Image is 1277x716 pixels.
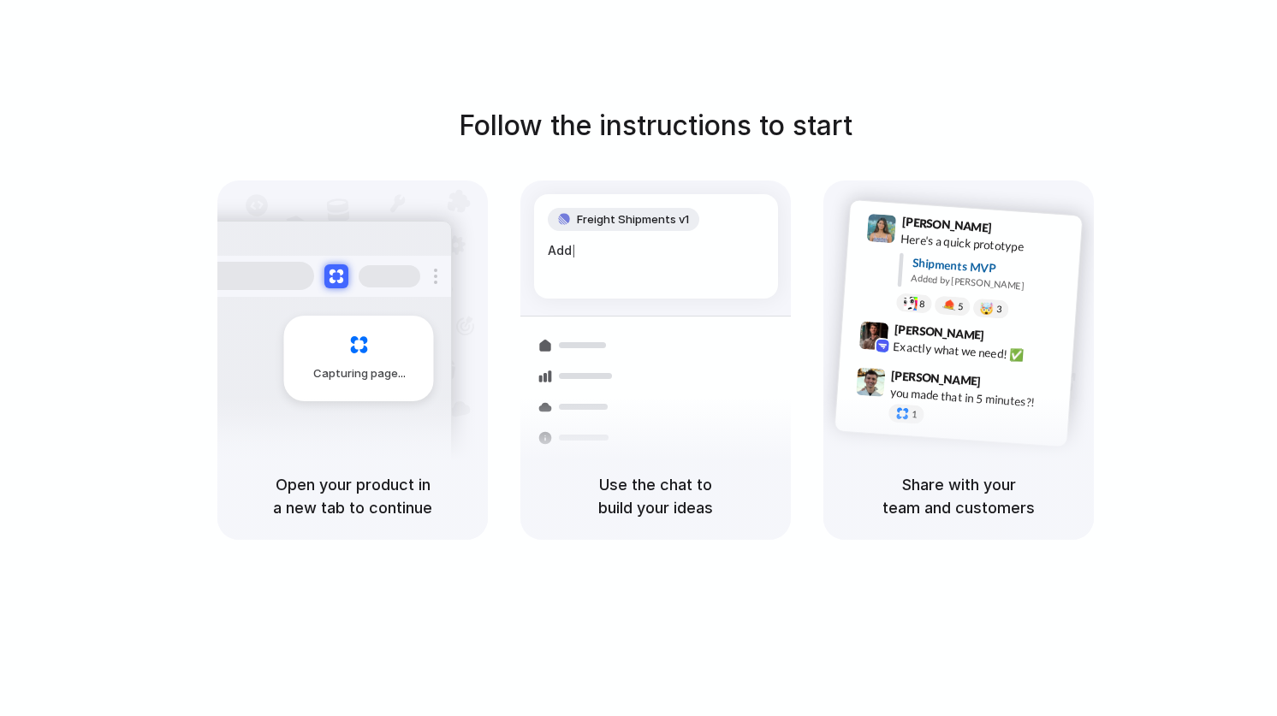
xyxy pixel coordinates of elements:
[986,374,1021,394] span: 9:47 AM
[901,212,992,237] span: [PERSON_NAME]
[313,365,408,382] span: Capturing page
[894,319,984,344] span: [PERSON_NAME]
[900,229,1072,258] div: Here's a quick prototype
[548,241,764,260] div: Add
[980,302,995,315] div: 🤯
[893,337,1064,366] div: Exactly what we need! ✅
[919,299,925,308] span: 8
[911,271,1068,296] div: Added by [PERSON_NAME]
[572,244,576,257] span: |
[996,304,1002,313] span: 3
[238,473,467,519] h5: Open your product in a new tab to continue
[989,328,1025,348] span: 9:42 AM
[577,211,689,228] span: Freight Shipments v1
[889,383,1060,412] div: you made that in 5 minutes?!
[459,105,852,146] h1: Follow the instructions to start
[958,301,964,311] span: 5
[844,473,1073,519] h5: Share with your team and customers
[912,410,918,419] span: 1
[891,365,982,390] span: [PERSON_NAME]
[541,473,770,519] h5: Use the chat to build your ideas
[912,253,1070,281] div: Shipments MVP
[997,220,1032,240] span: 9:41 AM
